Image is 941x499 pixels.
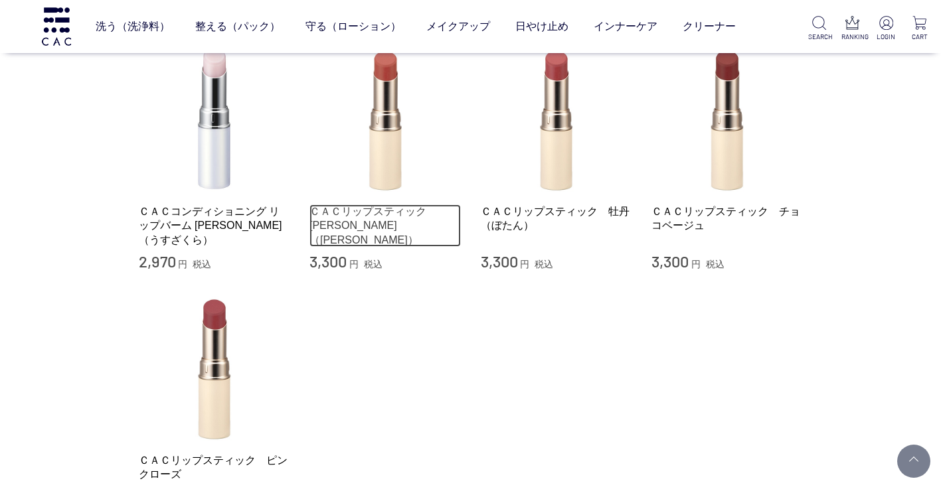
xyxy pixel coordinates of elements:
span: 3,300 [651,251,689,271]
span: 3,300 [481,251,518,271]
span: 円 [520,259,529,269]
span: 税込 [193,259,211,269]
img: ＣＡＣコンディショニング リップバーム 薄桜（うすざくら） [139,43,290,194]
span: 円 [349,259,359,269]
span: 円 [178,259,187,269]
a: ＣＡＣコンディショニング リップバーム [PERSON_NAME]（うすざくら） [139,204,290,247]
span: 税込 [364,259,383,269]
p: CART [909,32,930,42]
p: RANKING [841,32,863,42]
a: メイクアップ [426,8,490,45]
span: 税込 [535,259,553,269]
a: ＣＡＣリップスティック [PERSON_NAME]（[PERSON_NAME]） [309,204,461,247]
a: 洗う（洗浄料） [96,8,170,45]
a: インナーケア [594,8,657,45]
a: ＣＡＣリップスティック ピンクローズ [139,453,290,482]
a: 整える（パック） [195,8,280,45]
img: ＣＡＣリップスティック チョコベージュ [651,43,803,194]
a: CART [909,16,930,42]
span: 税込 [706,259,725,269]
a: ＣＡＣリップスティック チョコベージュ [651,204,803,233]
img: ＣＡＣリップスティック 牡丹（ぼたん） [481,43,632,194]
img: logo [40,7,73,45]
a: クリーナー [683,8,736,45]
p: SEARCH [808,32,829,42]
a: 守る（ローション） [305,8,401,45]
span: 円 [691,259,701,269]
span: 3,300 [309,251,347,271]
a: LOGIN [875,16,897,42]
a: RANKING [841,16,863,42]
img: ＣＡＣリップスティック 茜（あかね） [309,43,461,194]
span: 2,970 [139,251,176,271]
a: 日やけ止め [515,8,568,45]
img: ＣＡＣリップスティック ピンクローズ [139,292,290,443]
p: LOGIN [875,32,897,42]
a: SEARCH [808,16,829,42]
a: ＣＡＣリップスティック 牡丹（ぼたん） [481,204,632,233]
